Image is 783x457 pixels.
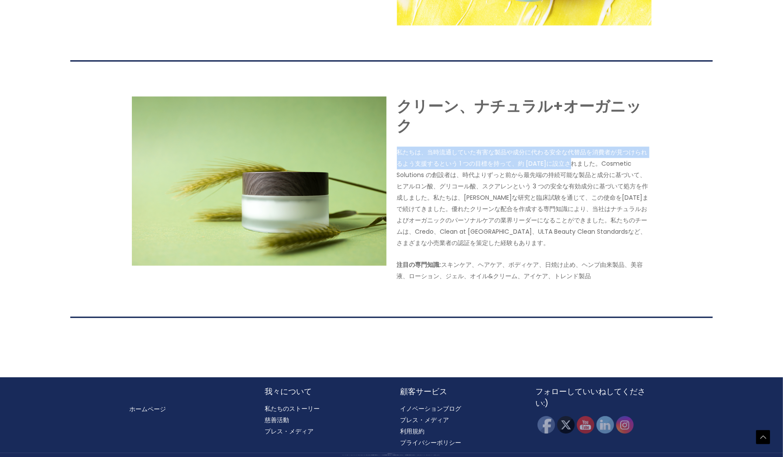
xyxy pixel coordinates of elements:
[397,147,652,249] p: 私たちは、当時流通していた有害な製品や成分に代わる安全な代替品を消費者が見つけられるよう支援するという 1 つの目標を持って、約 [DATE]に設立されました。Cosmetic Solution...
[265,403,383,437] nav: 我々について
[130,405,166,413] a: ホームページ
[130,403,248,415] nav: メニュー
[397,260,442,269] strong: 注目の専門知識:
[265,416,290,424] a: 慈善活動
[536,386,654,409] h2: フォローしていいねしてください:)
[400,386,518,397] h2: 顧客サービス
[265,386,383,397] h2: 我々について
[397,259,652,282] p: スキンケア、ヘアケア、ボディケア、日焼け止め、ヘンプ由来製品、美容液、ローション、ジェル、オイル&クリーム、アイケア、トレンド製品
[400,438,462,447] a: プライバシーポリシー
[400,404,462,413] a: イノベーションブログ
[15,455,768,456] div: デザイン、テキスト、画像、ロゴ、サウンドを含むこのウェブサイト上のすべての資料は、特に明記されていない限り、著作権または商標を通じてCosmetic Solutionsが所有しています。すべての...
[400,416,449,424] a: プレス・メディア
[400,403,518,448] nav: 顧客サービス
[400,427,425,436] a: 利用規約
[265,404,320,413] a: 私たちのストーリー
[538,416,555,433] img: Facebook
[132,96,386,266] img: イノベーションクリーンナチュラル&オーガニックイメージ
[397,95,642,137] strong: クリーン、ナチュラル+オーガニック
[265,427,314,436] a: プレス・メディア
[557,416,575,433] img: Twitter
